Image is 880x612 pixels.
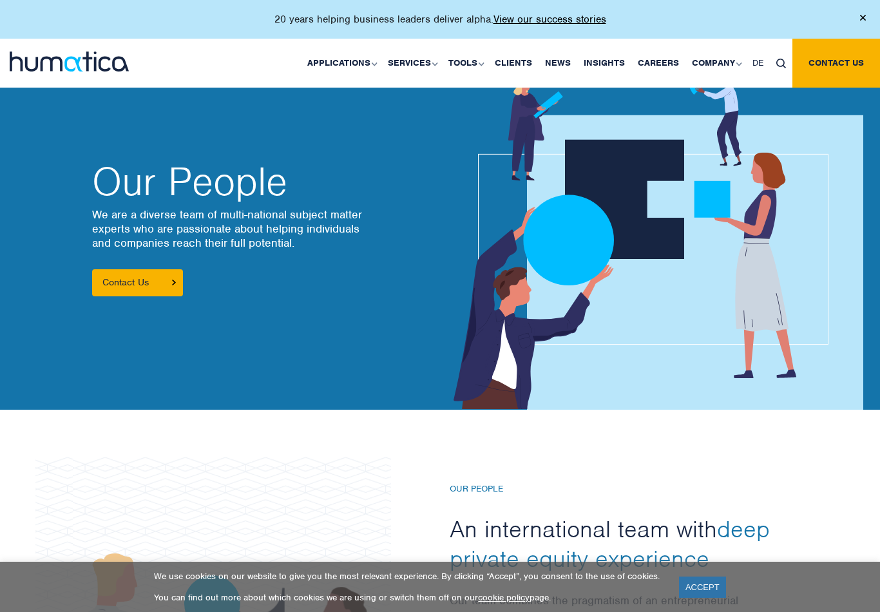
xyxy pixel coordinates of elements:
[450,484,798,495] h6: Our People
[792,39,880,88] a: Contact us
[478,592,530,603] a: cookie policy
[539,39,577,88] a: News
[488,39,539,88] a: Clients
[450,514,798,573] h2: An international team with
[685,39,746,88] a: Company
[679,577,726,598] a: ACCEPT
[746,39,770,88] a: DE
[92,207,427,250] p: We are a diverse team of multi-national subject matter experts who are passionate about helping i...
[10,52,129,72] img: logo
[381,39,442,88] a: Services
[776,59,786,68] img: search_icon
[274,13,606,26] p: 20 years helping business leaders deliver alpha.
[577,39,631,88] a: Insights
[154,571,663,582] p: We use cookies on our website to give you the most relevant experience. By clicking “Accept”, you...
[92,269,183,296] a: Contact Us
[92,162,427,201] h2: Our People
[493,13,606,26] a: View our success stories
[172,280,176,285] img: arrowicon
[154,592,663,603] p: You can find out more about which cookies we are using or switch them off on our page.
[450,514,770,573] span: deep private equity experience
[442,39,488,88] a: Tools
[752,57,763,68] span: DE
[631,39,685,88] a: Careers
[419,69,863,410] img: about_banner1
[301,39,381,88] a: Applications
